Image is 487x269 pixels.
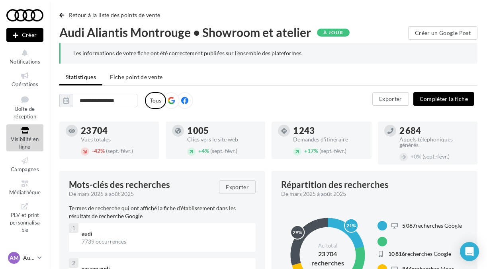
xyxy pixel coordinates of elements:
div: De mars 2025 à août 2025 [281,190,462,198]
span: Notifications [10,58,40,65]
div: 1 243 [293,126,365,135]
label: Tous [145,92,166,109]
div: 1 [69,223,78,233]
div: 23 704 [81,126,153,135]
span: + [304,147,307,154]
div: Nouvelle campagne [6,28,43,42]
span: Retour à la liste des points de vente [69,12,160,18]
span: + [411,153,414,160]
div: 2 684 [399,126,471,135]
a: Opérations [6,70,43,89]
button: Compléter la fiche [413,92,474,106]
button: Exporter [372,92,409,106]
div: 1 005 [187,126,259,135]
span: 5 067 [402,222,416,229]
div: Demandes d'itinéraire [293,137,365,142]
a: AM Audi MONTROUGE [6,250,43,265]
div: Les informations de votre fiche ont été correctement publiées sur l’ensemble des plateformes. [73,49,465,57]
span: recherches Google [388,250,451,257]
a: PLV et print personnalisable [6,200,43,235]
span: (sept.-févr.) [106,147,133,154]
span: Audi Aliantis Montrouge • Showroom et atelier [59,26,311,38]
span: Campagnes [11,166,39,172]
a: Boîte de réception [6,93,43,122]
span: Fiche point de vente [110,74,162,80]
span: recherches Google [402,222,462,229]
span: (sept.-févr.) [319,147,346,154]
p: Termes de recherche qui ont affiché la fiche d'établissement dans les résultats de recherche Google [69,204,256,220]
a: Visibilité en ligne [6,124,43,151]
span: (sept.-févr.) [422,153,450,160]
span: (sept.-févr.) [210,147,237,154]
a: Campagnes [6,155,43,174]
span: 17% [304,147,318,154]
button: Créer [6,28,43,42]
span: Opérations [12,81,38,87]
span: Médiathèque [9,189,41,195]
div: Appels téléphoniques générés [399,137,471,148]
button: Créer un Google Post [408,26,477,40]
span: Boîte de réception [14,106,36,120]
div: Open Intercom Messenger [460,242,479,261]
div: Répartition des recherches [281,180,389,189]
button: Notifications [6,47,43,66]
span: - [92,147,94,154]
span: PLV et print personnalisable [10,210,40,233]
span: Visibilité en ligne [11,136,39,150]
span: 0% [411,153,421,160]
div: De mars 2025 à août 2025 [69,190,213,198]
div: À jour [317,29,350,37]
span: + [198,147,201,154]
div: Vues totales [81,137,153,142]
p: Audi MONTROUGE [23,254,34,262]
a: Médiathèque [6,178,43,197]
a: Compléter la fiche [410,95,477,102]
div: audi [82,230,249,238]
span: Mots-clés des recherches [69,180,170,189]
span: 10 816 [388,250,405,257]
div: 7739 occurrences [82,238,249,246]
div: Clics vers le site web [187,137,259,142]
span: AM [10,254,19,262]
span: 42% [92,147,105,154]
button: Retour à la liste des points de vente [59,10,164,20]
div: 2 [69,258,78,268]
span: 4% [198,147,209,154]
button: Exporter [219,180,256,194]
